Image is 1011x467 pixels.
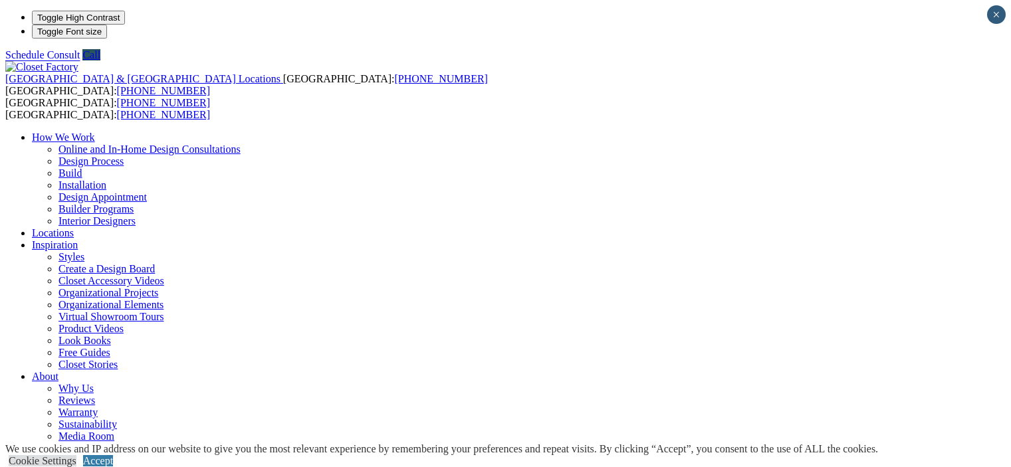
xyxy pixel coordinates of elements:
a: Virtual Showroom Tours [58,311,164,322]
a: How We Work [32,132,95,143]
a: Look Books [58,335,111,346]
a: Builder Programs [58,203,134,215]
a: Installation [58,179,106,191]
a: Create a Design Board [58,263,155,274]
span: [GEOGRAPHIC_DATA]: [GEOGRAPHIC_DATA]: [5,73,488,96]
a: Organizational Elements [58,299,164,310]
button: Toggle Font size [32,25,107,39]
a: [PHONE_NUMBER] [117,109,210,120]
button: Close [987,5,1006,24]
a: Closet Stories [58,359,118,370]
a: [PHONE_NUMBER] [394,73,487,84]
a: Warranty [58,407,98,418]
a: About [32,371,58,382]
a: Locations [32,227,74,238]
a: Why Us [58,383,94,394]
a: Online and In-Home Design Consultations [58,143,241,155]
a: Media Room [58,430,114,442]
a: Closet Accessory Videos [58,275,164,286]
span: Toggle High Contrast [37,13,120,23]
a: [GEOGRAPHIC_DATA] & [GEOGRAPHIC_DATA] Locations [5,73,283,84]
a: [PHONE_NUMBER] [117,97,210,108]
a: Interior Designers [58,215,136,227]
a: Accept [83,455,113,466]
button: Toggle High Contrast [32,11,125,25]
a: Build [58,167,82,179]
a: Cookie Settings [9,455,76,466]
a: Sustainability [58,419,117,430]
a: Styles [58,251,84,262]
a: Design Appointment [58,191,147,203]
span: [GEOGRAPHIC_DATA] & [GEOGRAPHIC_DATA] Locations [5,73,281,84]
a: Reviews [58,395,95,406]
a: Inspiration [32,239,78,250]
a: Product Videos [58,323,124,334]
span: [GEOGRAPHIC_DATA]: [GEOGRAPHIC_DATA]: [5,97,210,120]
a: Free Guides [58,347,110,358]
a: Schedule Consult [5,49,80,60]
img: Closet Factory [5,61,78,73]
a: Organizational Projects [58,287,158,298]
a: Design Process [58,155,124,167]
a: Call [82,49,100,60]
a: Closet Factory Cares [58,442,148,454]
span: Toggle Font size [37,27,102,37]
div: We use cookies and IP address on our website to give you the most relevant experience by remember... [5,443,878,455]
a: [PHONE_NUMBER] [117,85,210,96]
